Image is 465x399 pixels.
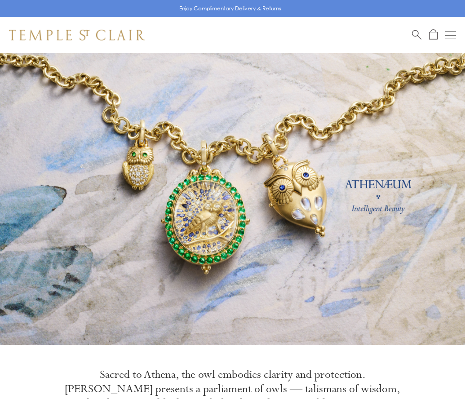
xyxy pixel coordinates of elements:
p: Enjoy Complimentary Delivery & Returns [179,4,281,13]
button: Open navigation [445,30,456,40]
img: Temple St. Clair [9,30,145,40]
a: Search [412,29,421,40]
a: Open Shopping Bag [429,29,438,40]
